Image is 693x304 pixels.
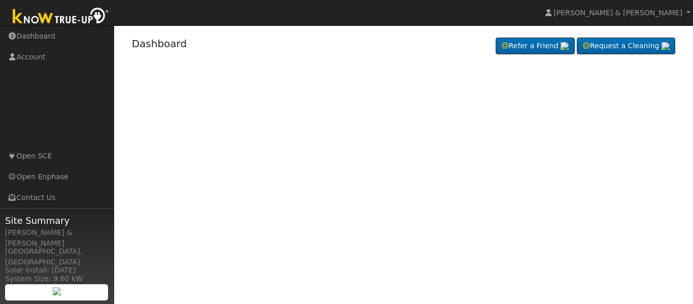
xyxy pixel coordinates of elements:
[5,274,109,284] div: System Size: 9.60 kW
[662,42,670,50] img: retrieve
[496,38,575,55] a: Refer a Friend
[577,38,675,55] a: Request a Cleaning
[5,214,109,227] span: Site Summary
[53,287,61,295] img: retrieve
[5,246,109,267] div: [GEOGRAPHIC_DATA], [GEOGRAPHIC_DATA]
[8,6,114,28] img: Know True-Up
[132,38,187,50] a: Dashboard
[561,42,569,50] img: retrieve
[553,9,682,17] span: [PERSON_NAME] & [PERSON_NAME]
[5,227,109,249] div: [PERSON_NAME] & [PERSON_NAME]
[5,265,109,276] div: Solar Install: [DATE]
